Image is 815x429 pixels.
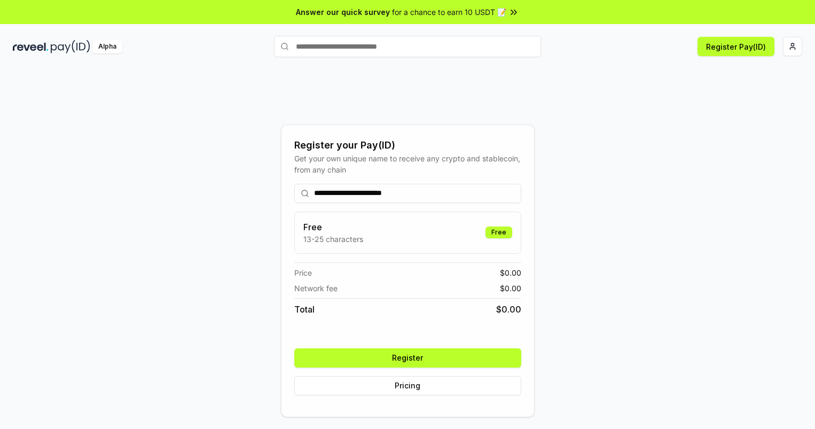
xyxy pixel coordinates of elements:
[698,37,774,56] button: Register Pay(ID)
[92,40,122,53] div: Alpha
[294,376,521,395] button: Pricing
[296,6,390,18] span: Answer our quick survey
[496,303,521,316] span: $ 0.00
[500,267,521,278] span: $ 0.00
[500,283,521,294] span: $ 0.00
[303,221,363,233] h3: Free
[294,348,521,368] button: Register
[392,6,506,18] span: for a chance to earn 10 USDT 📝
[485,227,512,238] div: Free
[13,40,49,53] img: reveel_dark
[294,153,521,175] div: Get your own unique name to receive any crypto and stablecoin, from any chain
[294,283,338,294] span: Network fee
[51,40,90,53] img: pay_id
[294,267,312,278] span: Price
[294,138,521,153] div: Register your Pay(ID)
[294,303,315,316] span: Total
[303,233,363,245] p: 13-25 characters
